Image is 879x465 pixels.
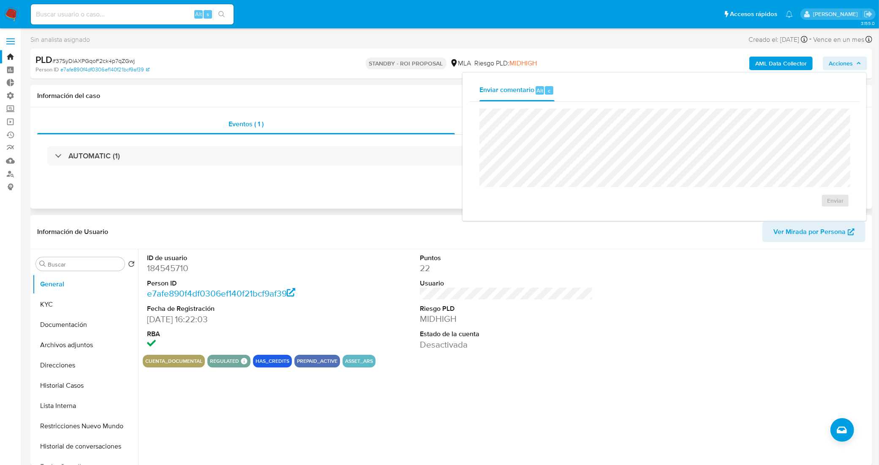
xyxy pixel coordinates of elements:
button: prepaid_active [297,359,337,363]
button: Documentación [33,315,138,335]
dd: 184545710 [147,262,321,274]
dd: Desactivada [420,339,593,351]
input: Buscar usuario o caso... [31,9,234,20]
dd: [DATE] 16:22:03 [147,313,321,325]
p: leandro.caroprese@mercadolibre.com [813,10,861,18]
span: - [809,34,811,45]
button: asset_ars [345,359,373,363]
button: Direcciones [33,355,138,375]
b: PLD [35,53,52,66]
button: AML Data Collector [749,57,813,70]
span: c [548,87,550,95]
dt: Person ID [147,279,321,288]
span: Sin analista asignado [30,35,90,44]
button: Volver al orden por defecto [128,261,135,270]
span: Acciones [829,57,853,70]
button: Archivos adjuntos [33,335,138,355]
span: Eventos ( 1 ) [229,119,264,129]
button: search-icon [213,8,230,20]
b: Person ID [35,66,59,73]
h1: Información de Usuario [37,228,108,236]
button: Restricciones Nuevo Mundo [33,416,138,436]
button: Historial de conversaciones [33,436,138,457]
p: STANDBY - ROI PROPOSAL [366,57,446,69]
button: Lista Interna [33,396,138,416]
dt: ID de usuario [147,253,321,263]
button: KYC [33,294,138,315]
input: Buscar [48,261,121,268]
dt: Fecha de Registración [147,304,321,313]
button: cuenta_documental [145,359,202,363]
span: s [207,10,209,18]
dt: Riesgo PLD [420,304,593,313]
span: Alt [536,87,543,95]
a: Notificaciones [786,11,793,18]
span: Alt [195,10,202,18]
dd: MIDHIGH [420,313,593,325]
span: Riesgo PLD: [475,59,537,68]
h3: AUTOMATIC (1) [68,151,120,160]
button: Historial Casos [33,375,138,396]
span: # 37SyDlAXPGqoF2ck4p7qZGwj [52,57,135,65]
dt: RBA [147,329,321,339]
button: regulated [210,359,239,363]
div: Creado el: [DATE] [748,34,808,45]
dt: Estado de la cuenta [420,329,593,339]
span: Vence en un mes [813,35,864,44]
div: AUTOMATIC (1) [47,146,855,166]
div: MLA [450,59,471,68]
button: has_credits [256,359,289,363]
span: MIDHIGH [510,58,537,68]
dt: Usuario [420,279,593,288]
button: Ver Mirada por Persona [762,222,865,242]
dt: Puntos [420,253,593,263]
button: Buscar [39,261,46,267]
b: AML Data Collector [755,57,807,70]
button: General [33,274,138,294]
a: Salir [864,10,873,19]
button: Acciones [823,57,867,70]
a: e7afe890f4df0306ef140f21bcf9af39 [147,287,296,299]
a: e7afe890f4df0306ef140f21bcf9af39 [60,66,150,73]
dd: 22 [420,262,593,274]
span: Ver Mirada por Persona [773,222,846,242]
h1: Información del caso [37,92,865,100]
span: Enviar comentario [479,85,534,95]
span: Accesos rápidos [730,10,777,19]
